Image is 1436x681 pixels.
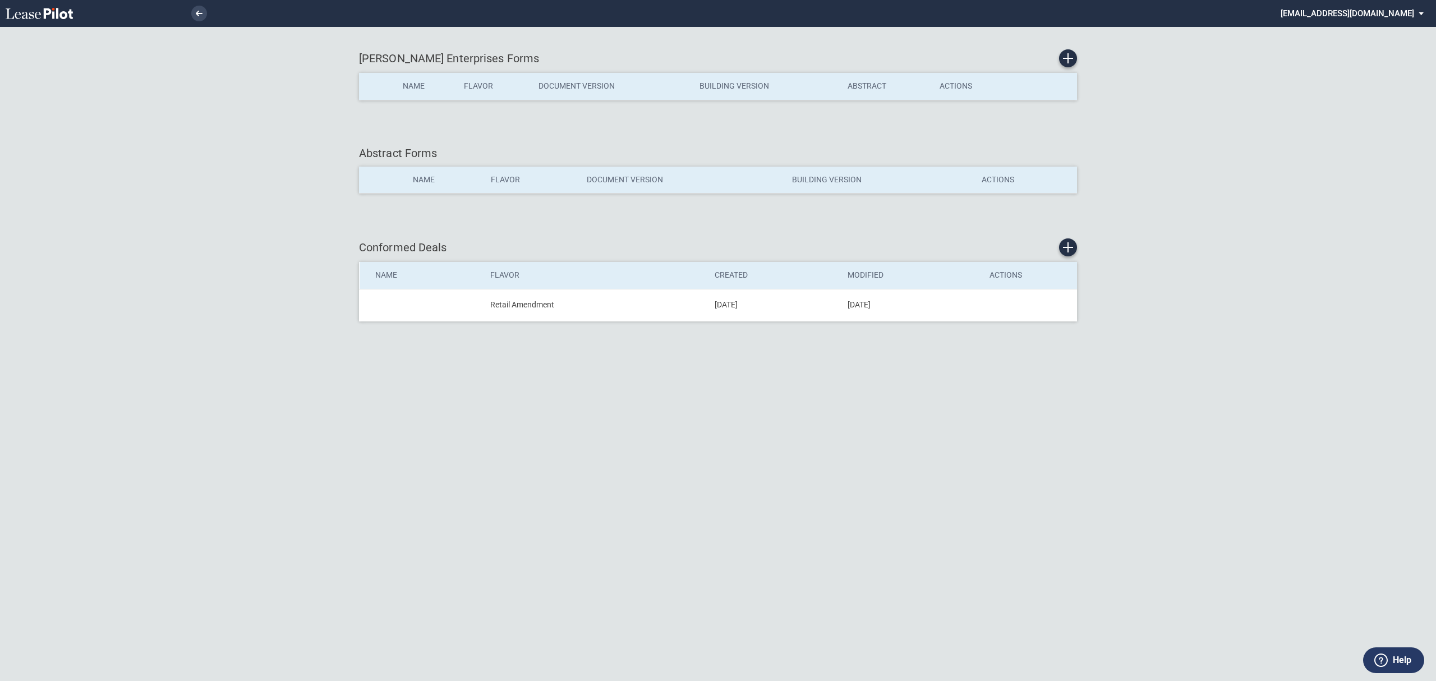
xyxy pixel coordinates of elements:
th: Actions [932,73,1012,100]
td: [DATE] [707,289,840,321]
th: Flavor [456,73,531,100]
td: Retail Amendment [482,289,707,321]
label: Help [1393,653,1411,668]
div: [PERSON_NAME] Enterprises Forms [359,49,1077,67]
th: Name [360,262,482,289]
td: [DATE] [840,289,981,321]
th: Name [395,73,456,100]
th: Actions [982,262,1077,289]
th: Building Version [692,73,840,100]
div: Abstract Forms [359,145,1077,161]
th: Flavor [483,167,578,194]
th: Actions [974,167,1077,194]
button: Help [1363,647,1424,673]
th: Flavor [482,262,707,289]
th: Modified [840,262,981,289]
th: Abstract [840,73,932,100]
a: Create new Form [1059,49,1077,67]
th: Building Version [784,167,974,194]
th: Created [707,262,840,289]
th: Document Version [531,73,691,100]
th: Name [405,167,484,194]
th: Document Version [579,167,784,194]
a: Create new conformed deal [1059,238,1077,256]
div: Conformed Deals [359,238,1077,256]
